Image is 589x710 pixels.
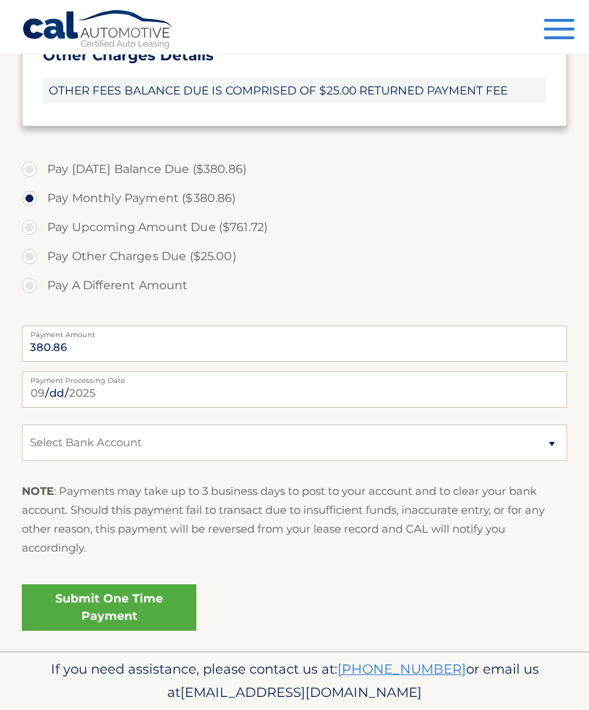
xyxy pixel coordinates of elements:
a: [PHONE_NUMBER] [337,661,466,677]
a: Cal Automotive [22,9,175,52]
a: Submit One Time Payment [22,584,196,631]
label: Payment Processing Date [22,371,567,383]
strong: NOTE [22,484,54,498]
span: OTHER FEES BALANCE DUE IS COMPRISED OF $25.00 RETURNED PAYMENT FEE [43,78,546,103]
label: Pay A Different Amount [22,271,567,300]
p: : Payments may take up to 3 business days to post to your account and to clear your bank account.... [22,482,567,558]
label: Pay Upcoming Amount Due ($761.72) [22,213,567,242]
h3: Other Charges Details [43,47,546,65]
input: Payment Date [22,371,567,408]
p: If you need assistance, please contact us at: or email us at [22,658,567,704]
label: Pay Other Charges Due ($25.00) [22,242,567,271]
span: [EMAIL_ADDRESS][DOMAIN_NAME] [180,684,422,701]
input: Payment Amount [22,326,567,362]
label: Pay Monthly Payment ($380.86) [22,184,567,213]
label: Payment Amount [22,326,567,337]
label: Pay [DATE] Balance Due ($380.86) [22,155,567,184]
button: Menu [544,19,574,43]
